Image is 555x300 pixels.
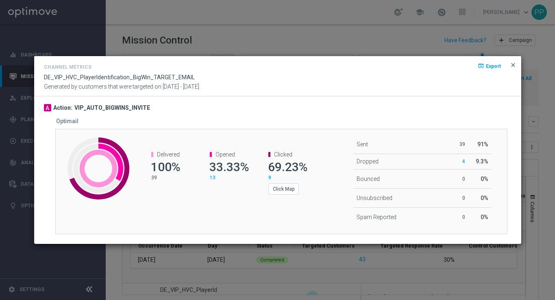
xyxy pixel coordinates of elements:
[486,63,501,69] span: Export
[268,183,299,195] button: Click Map
[53,104,72,112] h3: Action:
[357,195,392,201] span: Unsubscribed
[449,176,466,182] p: 0
[477,61,502,71] button: open_in_browser Export
[44,83,161,90] span: Generated by customers that were targeted on
[510,62,516,68] span: close
[274,151,292,158] span: Clicked
[449,214,466,220] p: 0
[481,195,488,201] span: 0%
[157,151,180,158] span: Delivered
[44,104,51,111] div: A
[151,160,180,174] span: 100%
[268,175,271,180] span: 9
[74,104,150,112] h3: VIP_AUTO_BIGWINS_INVITE
[357,141,368,148] span: Sent
[357,158,379,165] span: Dropped
[357,214,396,220] span: Spam Reported
[209,160,249,174] span: 33.33%
[449,195,466,201] p: 0
[268,160,307,174] span: 69.23%
[163,83,199,90] span: [DATE] - [DATE]
[151,174,189,181] p: 39
[357,176,380,182] span: Bounced
[210,175,215,180] span: 13
[462,159,465,164] span: 4
[481,176,488,182] span: 0%
[44,74,195,80] span: DE_VIP_HVC_PlayerIdentification_BigWin_TARGET_EMAIL
[477,141,488,148] span: 91%
[478,63,484,69] i: open_in_browser
[481,214,488,220] span: 0%
[44,64,91,70] h4: Channel Metrics
[56,118,78,124] h5: Optimail
[215,151,235,158] span: Opened
[476,158,488,165] span: 9.3%
[449,141,466,148] p: 39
